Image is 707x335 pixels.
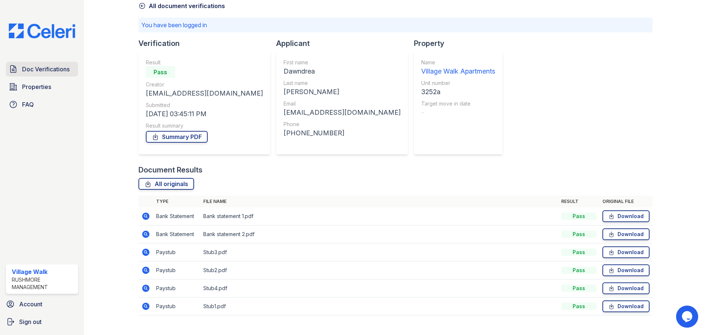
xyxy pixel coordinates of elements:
[3,24,81,38] img: CE_Logo_Blue-a8612792a0a2168367f1c8372b55b34899dd931a85d93a1a3d3e32e68fde9ad4.png
[414,38,509,49] div: Property
[153,297,200,316] td: Paystub
[138,178,194,190] a: All originals
[200,297,558,316] td: Stub1.pdf
[284,100,401,107] div: Email
[421,79,495,87] div: Unit number
[153,279,200,297] td: Paystub
[676,306,700,328] iframe: chat widget
[284,79,401,87] div: Last name
[153,225,200,243] td: Bank Statement
[138,165,203,175] div: Document Results
[200,196,558,207] th: File name
[602,264,650,276] a: Download
[6,79,78,94] a: Properties
[284,59,401,66] div: First name
[599,196,653,207] th: Original file
[6,62,78,76] a: Doc Verifications
[421,59,495,76] a: Name Village Walk Apartments
[284,87,401,97] div: [PERSON_NAME]
[22,82,51,91] span: Properties
[146,122,263,129] div: Result summary
[200,243,558,261] td: Stub3.pdf
[19,317,42,326] span: Sign out
[153,261,200,279] td: Paystub
[22,100,34,109] span: FAQ
[146,131,208,143] a: Summary PDF
[421,59,495,66] div: Name
[284,107,401,118] div: [EMAIL_ADDRESS][DOMAIN_NAME]
[6,97,78,112] a: FAQ
[602,282,650,294] a: Download
[146,109,263,119] div: [DATE] 03:45:11 PM
[421,66,495,76] div: Village Walk Apartments
[421,87,495,97] div: 3252a
[284,128,401,138] div: [PHONE_NUMBER]
[276,38,414,49] div: Applicant
[153,196,200,207] th: Type
[19,300,42,309] span: Account
[602,210,650,222] a: Download
[153,243,200,261] td: Paystub
[200,207,558,225] td: Bank statement 1.pdf
[200,261,558,279] td: Stub2.pdf
[3,314,81,329] a: Sign out
[22,65,70,74] span: Doc Verifications
[558,196,599,207] th: Result
[561,249,597,256] div: Pass
[284,66,401,76] div: Dawndrea
[138,1,225,10] a: All document verifications
[200,279,558,297] td: Stub4.pdf
[421,107,495,118] div: -
[146,81,263,88] div: Creator
[602,300,650,312] a: Download
[3,297,81,311] a: Account
[146,101,263,109] div: Submitted
[284,121,401,128] div: Phone
[561,303,597,310] div: Pass
[138,38,276,49] div: Verification
[421,100,495,107] div: Target move in date
[200,225,558,243] td: Bank statement 2.pdf
[141,21,650,29] p: You have been logged in
[146,66,175,78] div: Pass
[12,276,75,291] div: Rushmore Management
[602,228,650,240] a: Download
[146,88,263,99] div: [EMAIL_ADDRESS][DOMAIN_NAME]
[153,207,200,225] td: Bank Statement
[561,213,597,220] div: Pass
[561,285,597,292] div: Pass
[146,59,263,66] div: Result
[12,267,75,276] div: Village Walk
[561,231,597,238] div: Pass
[602,246,650,258] a: Download
[561,267,597,274] div: Pass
